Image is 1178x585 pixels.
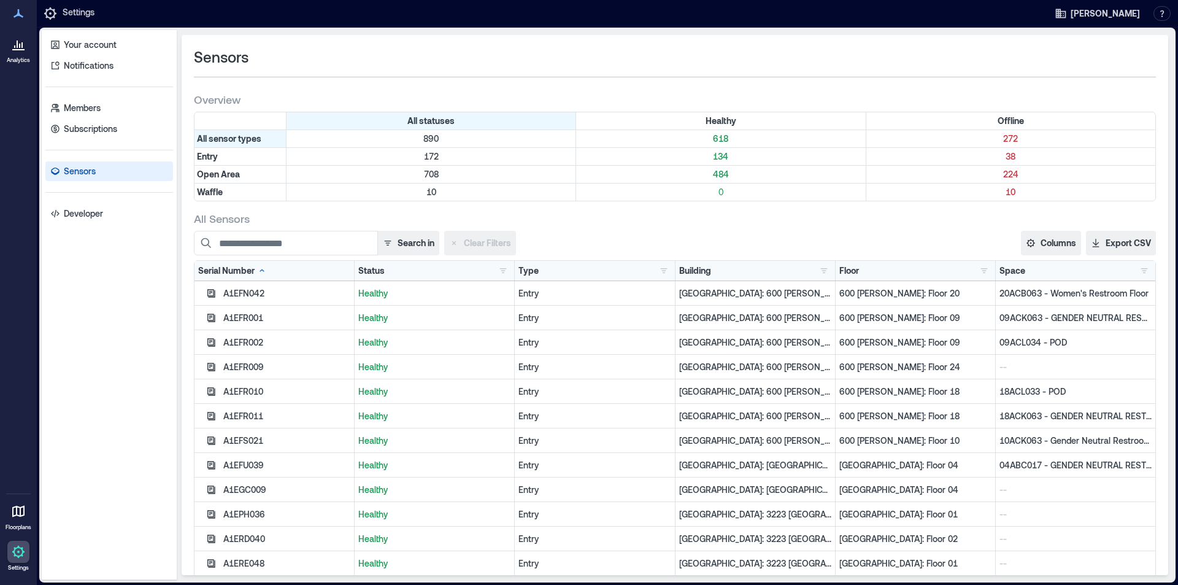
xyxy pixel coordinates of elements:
[358,312,510,324] p: Healthy
[194,166,287,183] div: Filter by Type: Open Area
[45,56,173,76] a: Notifications
[223,361,350,373] div: A1EFR009
[999,361,1152,373] p: --
[518,336,671,349] div: Entry
[839,557,991,570] p: [GEOGRAPHIC_DATA]: Floor 01
[579,133,863,145] p: 618
[64,60,114,72] p: Notifications
[223,459,350,471] div: A1EFU039
[2,497,35,535] a: Floorplans
[679,484,831,496] p: [GEOGRAPHIC_DATA]: [GEOGRAPHIC_DATA] - 160796
[518,265,539,277] div: Type
[444,231,516,255] button: Clear Filters
[45,204,173,223] a: Developer
[999,385,1152,398] p: 18ACL033 - POD
[1086,231,1156,255] button: Export CSV
[358,385,510,398] p: Healthy
[518,361,671,373] div: Entry
[518,385,671,398] div: Entry
[194,148,287,165] div: Filter by Type: Entry
[194,184,287,201] div: Filter by Type: Waffle
[518,287,671,300] div: Entry
[999,508,1152,521] p: --
[518,410,671,422] div: Entry
[999,312,1152,324] p: 09ACK063 - GENDER NEUTRAL RESTROOM
[999,557,1152,570] p: --
[839,508,991,521] p: [GEOGRAPHIC_DATA]: Floor 01
[8,564,29,571] p: Settings
[223,312,350,324] div: A1EFR001
[358,459,510,471] p: Healthy
[869,168,1153,180] p: 224
[358,508,510,521] p: Healthy
[679,336,831,349] p: [GEOGRAPHIC_DATA]: 600 [PERSON_NAME] - 011154
[839,533,991,545] p: [GEOGRAPHIC_DATA]: Floor 02
[999,410,1152,422] p: 18ACK063 - GENDER NEUTRAL RESTROOM
[45,98,173,118] a: Members
[679,557,831,570] p: [GEOGRAPHIC_DATA]: 3223 [GEOGRAPHIC_DATA] - 160205
[839,336,991,349] p: 600 [PERSON_NAME]: Floor 09
[223,336,350,349] div: A1EFR002
[576,148,866,165] div: Filter by Type: Entry & Status: Healthy
[64,102,101,114] p: Members
[518,459,671,471] div: Entry
[866,148,1155,165] div: Filter by Type: Entry & Status: Offline
[839,287,991,300] p: 600 [PERSON_NAME]: Floor 20
[223,484,350,496] div: A1EGC009
[679,385,831,398] p: [GEOGRAPHIC_DATA]: 600 [PERSON_NAME] - 011154
[679,265,711,277] div: Building
[869,150,1153,163] p: 38
[679,361,831,373] p: [GEOGRAPHIC_DATA]: 600 [PERSON_NAME] - 011154
[579,150,863,163] p: 134
[223,287,350,300] div: A1EFN042
[223,557,350,570] div: A1ERE048
[866,112,1155,130] div: Filter by Status: Offline
[287,112,576,130] div: All statuses
[194,47,248,67] span: Sensors
[518,508,671,521] div: Entry
[839,312,991,324] p: 600 [PERSON_NAME]: Floor 09
[579,186,863,198] p: 0
[679,435,831,447] p: [GEOGRAPHIC_DATA]: 600 [PERSON_NAME] - 011154
[64,207,103,220] p: Developer
[6,524,31,531] p: Floorplans
[869,133,1153,145] p: 272
[1051,4,1144,23] button: [PERSON_NAME]
[358,435,510,447] p: Healthy
[45,161,173,181] a: Sensors
[64,39,117,51] p: Your account
[358,287,510,300] p: Healthy
[679,508,831,521] p: [GEOGRAPHIC_DATA]: 3223 [GEOGRAPHIC_DATA] - 160205
[839,435,991,447] p: 600 [PERSON_NAME]: Floor 10
[999,484,1152,496] p: --
[518,533,671,545] div: Entry
[839,410,991,422] p: 600 [PERSON_NAME]: Floor 18
[358,361,510,373] p: Healthy
[518,484,671,496] div: Entry
[518,312,671,324] div: Entry
[64,123,117,135] p: Subscriptions
[7,56,30,64] p: Analytics
[679,533,831,545] p: [GEOGRAPHIC_DATA]: 3223 [GEOGRAPHIC_DATA] - 160205
[223,385,350,398] div: A1EFR010
[576,184,866,201] div: Filter by Type: Waffle & Status: Healthy (0 sensors)
[839,265,859,277] div: Floor
[1071,7,1140,20] span: [PERSON_NAME]
[45,119,173,139] a: Subscriptions
[63,6,94,21] p: Settings
[358,410,510,422] p: Healthy
[223,508,350,521] div: A1EPH036
[866,184,1155,201] div: Filter by Type: Waffle & Status: Offline
[358,336,510,349] p: Healthy
[999,459,1152,471] p: 04ABC017 - GENDER NEUTRAL RESTROOM
[1021,231,1081,255] button: Columns
[679,312,831,324] p: [GEOGRAPHIC_DATA]: 600 [PERSON_NAME] - 011154
[839,361,991,373] p: 600 [PERSON_NAME]: Floor 24
[45,35,173,55] a: Your account
[223,410,350,422] div: A1EFR011
[358,265,385,277] div: Status
[223,533,350,545] div: A1ERD040
[869,186,1153,198] p: 10
[289,133,573,145] p: 890
[679,410,831,422] p: [GEOGRAPHIC_DATA]: 600 [PERSON_NAME] - 011154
